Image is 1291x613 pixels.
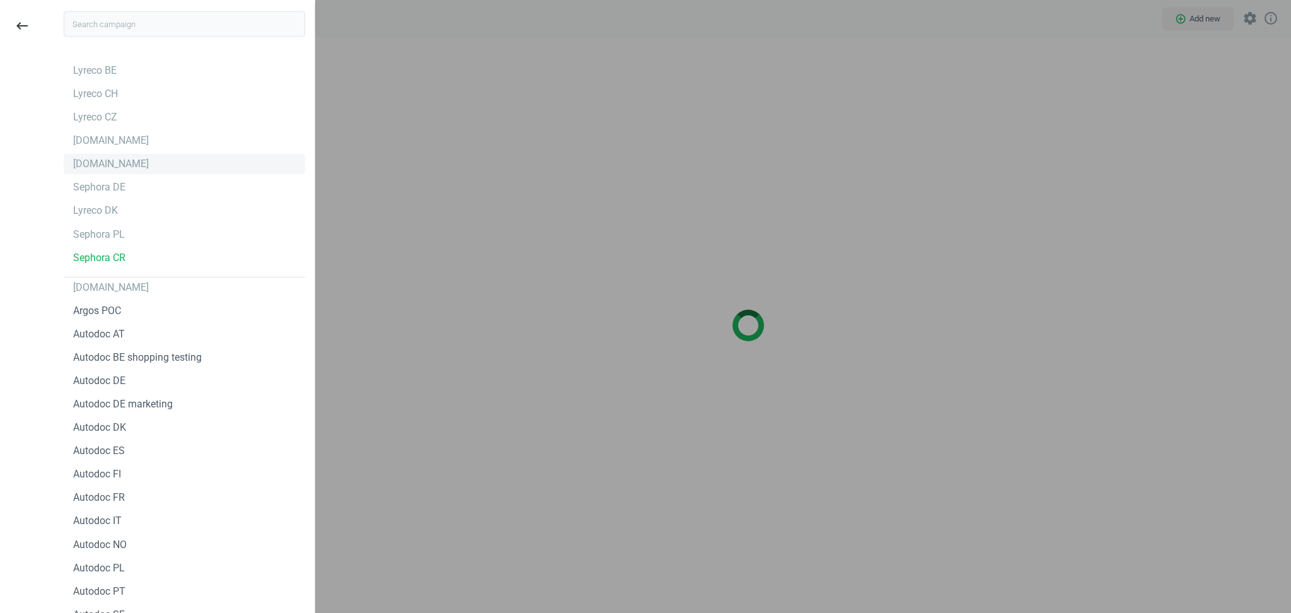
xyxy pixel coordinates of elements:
[73,204,118,218] div: Lyreco DK
[73,585,125,598] div: Autodoc PT
[73,467,121,481] div: Autodoc FI
[73,87,118,101] div: Lyreco CH
[73,444,125,458] div: Autodoc ES
[73,251,125,265] div: Sephora CR
[73,538,127,552] div: Autodoc NO
[73,514,122,528] div: Autodoc IT
[73,397,173,411] div: Autodoc DE marketing
[73,327,125,341] div: Autodoc AT
[73,228,125,242] div: Sephora PL
[73,351,202,365] div: Autodoc BE shopping testing
[73,180,125,194] div: Sephora DE
[73,374,125,388] div: Autodoc DE
[73,157,149,171] div: [DOMAIN_NAME]
[73,64,117,78] div: Lyreco BE
[73,491,125,505] div: Autodoc FR
[73,561,125,575] div: Autodoc PL
[73,134,149,148] div: [DOMAIN_NAME]
[73,421,126,435] div: Autodoc DK
[73,304,121,318] div: Argos POC
[64,11,305,37] input: Search campaign
[73,281,149,295] div: [DOMAIN_NAME]
[73,110,117,124] div: Lyreco CZ
[8,11,37,41] button: keyboard_backspace
[14,18,30,33] i: keyboard_backspace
